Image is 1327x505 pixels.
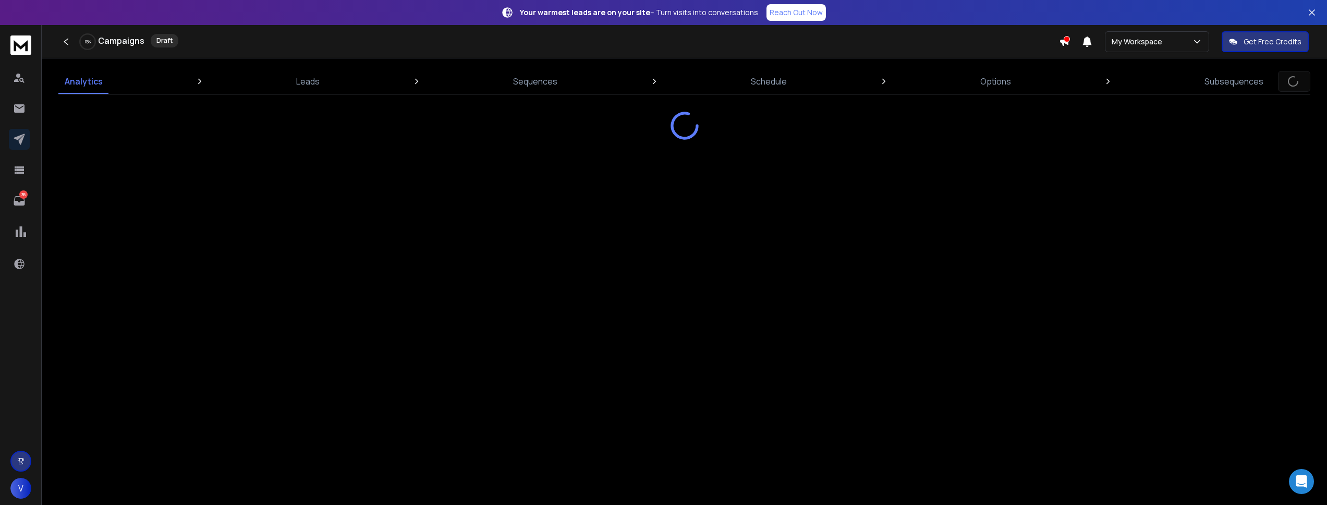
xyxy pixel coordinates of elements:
p: Analytics [65,75,103,88]
img: logo [10,35,31,55]
button: V [10,478,31,499]
a: Schedule [745,69,793,94]
strong: Your warmest leads are on your site [520,7,650,17]
p: Get Free Credits [1244,37,1301,47]
a: Reach Out Now [766,4,826,21]
h1: Campaigns [98,34,144,47]
a: Leads [290,69,326,94]
a: 36 [9,190,30,211]
a: Subsequences [1198,69,1270,94]
p: Options [980,75,1011,88]
p: My Workspace [1112,37,1166,47]
p: Schedule [751,75,787,88]
div: Draft [151,34,178,47]
a: Analytics [58,69,109,94]
p: Sequences [513,75,557,88]
a: Sequences [507,69,564,94]
p: Subsequences [1204,75,1263,88]
div: Open Intercom Messenger [1289,469,1314,494]
p: 36 [19,190,28,199]
p: Reach Out Now [770,7,823,18]
p: Leads [296,75,320,88]
a: Options [974,69,1017,94]
button: Get Free Credits [1222,31,1309,52]
p: 0 % [85,39,91,45]
p: – Turn visits into conversations [520,7,758,18]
